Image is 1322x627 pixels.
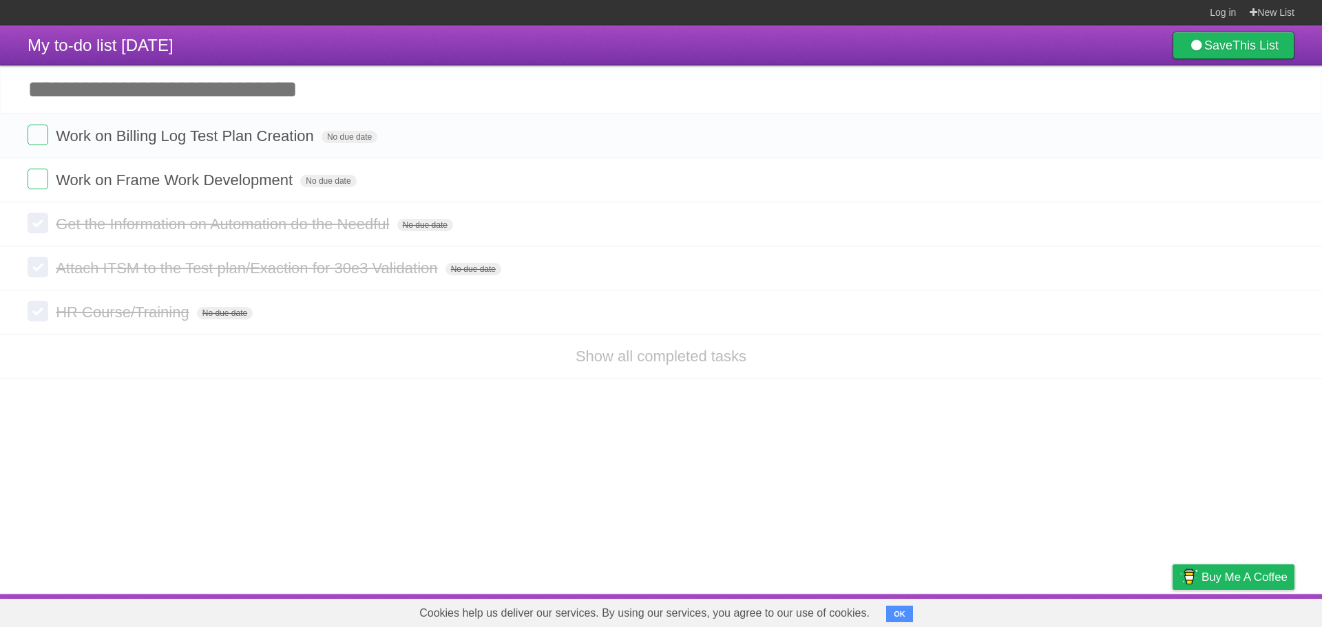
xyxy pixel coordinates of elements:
span: Work on Frame Work Development [56,171,296,189]
a: About [989,597,1018,624]
a: Suggest a feature [1208,597,1294,624]
span: No due date [300,175,356,187]
span: My to-do list [DATE] [28,36,174,54]
span: Attach ITSM to the Test plan/Exaction for 30e3 Validation [56,259,441,277]
a: Terms [1108,597,1138,624]
span: No due date [445,263,501,275]
span: Get the Information on Automation do the Needful [56,215,392,233]
a: Show all completed tasks [576,348,746,365]
span: Buy me a coffee [1202,565,1288,589]
b: This List [1232,39,1279,52]
label: Done [28,301,48,321]
label: Done [28,125,48,145]
a: Buy me a coffee [1173,564,1294,590]
span: Work on Billing Log Test Plan Creation [56,127,317,145]
button: OK [886,606,913,622]
span: No due date [397,219,453,231]
label: Done [28,257,48,277]
label: Done [28,169,48,189]
span: No due date [197,307,253,319]
span: Cookies help us deliver our services. By using our services, you agree to our use of cookies. [406,599,883,627]
span: HR Course/Training [56,304,193,321]
a: Privacy [1155,597,1190,624]
a: Developers [1035,597,1091,624]
span: No due date [322,131,377,143]
a: SaveThis List [1173,32,1294,59]
img: Buy me a coffee [1179,565,1198,588]
label: Done [28,213,48,233]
